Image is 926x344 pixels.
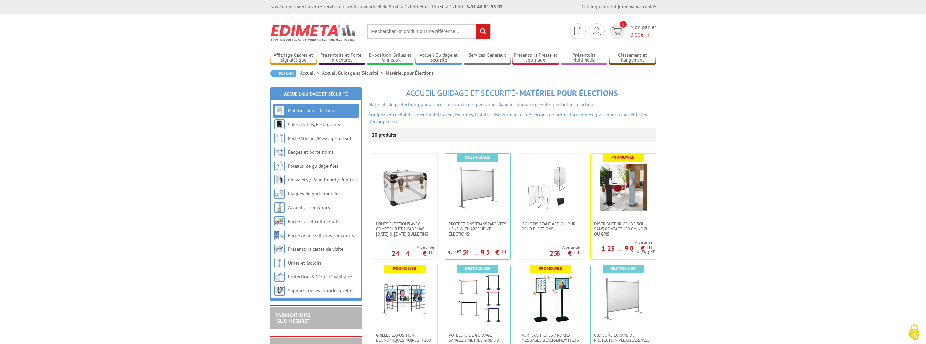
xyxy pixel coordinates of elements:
a: Services Généraux [464,52,511,64]
p: Matériels de protection pour assurer la sécurité des personnes dans les bureaux de vote pendant l... [368,101,656,108]
p: 244 € [392,251,434,255]
img: Chevalets / Paperboard / Pupitres [274,175,285,185]
a: Commande rapide [619,4,656,10]
strong: 01 46 81 33 03 [467,4,503,10]
b: Promoweb [393,266,416,271]
img: Cookies (fenêtre modale) [906,324,923,341]
img: Cloisons Écrans de protection Plexiglass/Alu pour comptoirs & Bureaux [600,275,647,322]
a: Protections Transparentes Urne & Emargement élections [445,221,510,237]
a: Accueil Guidage et Sécurité [415,52,462,64]
img: Porte-affiches / Porte-messages Black-Line® H 133 ou 158 cm Cadro-Clic® noirs [527,275,574,322]
img: devis rapide [612,27,622,35]
sup: HT [647,244,652,250]
div: Nos équipes sont à votre service du lundi au vendredi de 8h30 à 12h30 et de 13h30 à 17h30 [270,3,503,10]
a: Chevalets / Paperboard / Pupitres [288,177,358,183]
b: Promoweb [611,154,635,160]
a: Cafés, Hôtels, Restaurants [288,121,340,127]
li: Matériel pour Élections [386,70,434,76]
a: DISTRIBUTEUR GEL DE SOL SANS CONTACT 150 cm NOIR OU GRIS [591,221,656,237]
a: FABRICATIONS"Sur Mesure" [275,312,310,324]
a: Retour [270,70,296,77]
a: Plaques de porte murales [288,191,340,197]
sup: HT [429,249,434,255]
p: 258 € [550,251,580,255]
img: Porte-visuels/affiches comptoirs [274,230,285,240]
span: Accueil Guidage et Sécurité [406,88,515,98]
span: A partir de [392,245,434,250]
a: Classement et Rangement [609,52,656,64]
img: Cafés, Hôtels, Restaurants [274,119,285,129]
a: Présentoirs Presse et Journaux [512,52,559,64]
div: | [582,3,656,10]
img: Présentoirs cartes de visite [274,244,285,254]
a: Accueil Guidage et Sécurité [322,70,386,76]
a: Accueil et comptoirs [288,204,330,211]
a: devis rapide 0 Mon panier 0,00€ HT [608,23,656,39]
span: € HT [630,31,656,39]
img: Edimeta [270,20,357,45]
img: Urnes et isoloirs [274,258,285,268]
img: Supports cycles et racks à vélos [274,286,285,296]
span: Protections Transparentes Urne & Emargement élections [449,221,507,237]
a: Accueil Guidage et Sécurité [284,91,348,97]
a: Matériel pour Élections [288,107,336,114]
a: Accueil [300,70,322,76]
img: Plaques de porte murales [274,189,285,199]
img: Poteaux de guidage files [274,161,285,171]
span: 0 [620,21,627,28]
img: Porte-Affiches/Messages de sol [274,133,285,143]
b: Destockage [465,154,490,160]
span: ISOLOIRS STANDARD OU PMR POUR ELECTIONS [521,221,580,231]
span: 0,00 [630,31,641,38]
sup: HT [502,248,507,254]
sup: HT [457,249,461,254]
span: Mon panier [630,23,656,39]
img: Protections Transparentes Urne & Emargement élections [454,164,501,211]
input: Rechercher un produit ou une référence... [367,24,491,39]
img: Matériel pour Élections [274,105,285,116]
a: Présentoirs cartes de visite [288,246,343,252]
a: Catalogue gratuit [582,4,618,10]
span: DISTRIBUTEUR GEL DE SOL SANS CONTACT 150 cm NOIR OU GRIS [594,221,652,237]
img: devis rapide [574,27,581,35]
img: Porte-clés et coffres-forts [274,216,285,226]
a: Affichage Cadres et Signalétique [270,52,317,64]
img: DISTRIBUTEUR GEL DE SOL SANS CONTACT 150 cm NOIR OU GRIS [600,164,647,211]
p: 54.95 € [462,250,507,254]
img: Grilles Exposition Economiques Noires H 200 x L 100 cm [381,275,429,322]
img: urnes élections avec compteur et 2 cadenas - 1000 & 1300 bulletins [381,164,429,211]
b: Destockage [610,266,636,271]
a: Poteaux de guidage files [288,163,338,169]
a: Porte-visuels/affiches comptoirs [288,232,354,238]
img: ISOLOIRS STANDARD OU PMR POUR ELECTIONS [527,164,574,211]
p: 145.76 € [632,250,655,255]
p: Équipez votre établissement public avec des urnes, isoloirs, distributeurs de gel, écrans de prot... [368,111,656,125]
a: Présentoirs et Porte-brochures [319,52,365,64]
h1: - Matériel pour Élections [368,89,656,98]
a: Urnes et isoloirs [288,260,322,266]
p: 123.90 € [602,246,652,250]
a: Porte-clés et coffres-forts [288,218,340,224]
sup: HT [650,249,655,254]
img: Protection & Sécurité sanitaire [274,272,285,282]
a: ISOLOIRS STANDARD OU PMR POUR ELECTIONS [518,221,583,231]
a: Supports cycles et racks à vélos [288,288,353,294]
b: Destockage [465,266,490,271]
a: Protection & Sécurité sanitaire [288,274,352,280]
sup: HT [574,249,580,255]
img: POTELETS DE GUIDAGE SANGLE 2 METRES GRIS OU NOIRS EXTENSIBLEs [454,275,501,322]
b: Promoweb [539,266,562,271]
a: Porte-Affiches/Messages de sol [288,135,351,141]
input: rechercher [476,24,490,39]
p: 20 produits [372,128,397,142]
img: Badges et porte-noms [274,147,285,157]
span: A partir de [550,245,580,250]
button: Cookies (fenêtre modale) [902,321,926,344]
a: Badges et porte-noms [288,149,333,155]
span: urnes élections avec compteur et 2 cadenas - [DATE] & [DATE] bulletins [376,221,434,237]
span: A partir de [591,240,652,245]
a: Exposition Grilles et Panneaux [367,52,414,64]
a: Présentoirs Multimédia [561,52,608,64]
p: 92 € [448,250,461,255]
img: Accueil et comptoirs [274,202,285,213]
